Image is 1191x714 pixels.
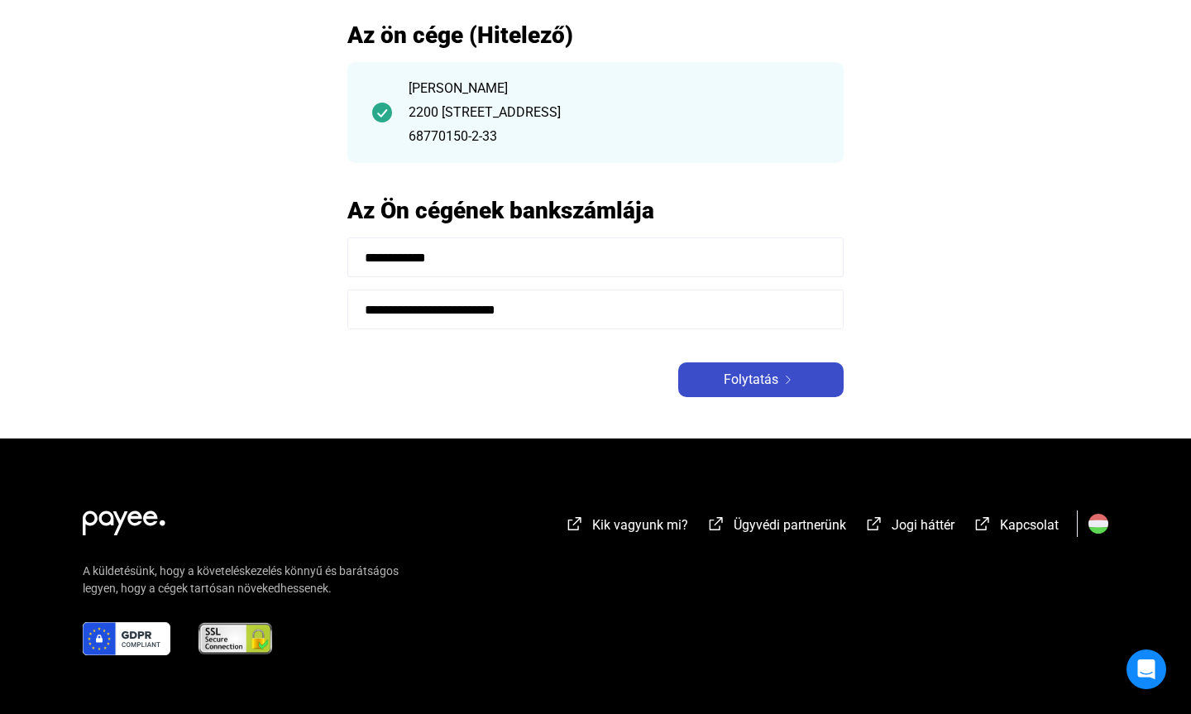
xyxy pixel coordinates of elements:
[409,127,819,146] div: 68770150-2-33
[409,103,819,122] div: 2200 [STREET_ADDRESS]
[724,370,778,390] span: Folytatás
[706,515,726,532] img: external-link-white
[565,520,688,535] a: external-link-whiteKik vagyunk mi?
[1000,517,1059,533] span: Kapcsolat
[83,501,165,535] img: white-payee-white-dot.svg
[83,622,170,655] img: gdpr
[892,517,954,533] span: Jogi háttér
[973,515,992,532] img: external-link-white
[778,376,798,384] img: arrow-right-white
[372,103,392,122] img: checkmark-darker-green-circle
[678,362,844,397] button: Folytatásarrow-right-white
[409,79,819,98] div: [PERSON_NAME]
[973,520,1059,535] a: external-link-whiteKapcsolat
[347,196,844,225] h2: Az Ön cégének bankszámlája
[1088,514,1108,534] img: HU.svg
[197,622,274,655] img: ssl
[864,520,954,535] a: external-link-whiteJogi háttér
[1126,649,1166,689] div: Open Intercom Messenger
[864,515,884,532] img: external-link-white
[565,515,585,532] img: external-link-white
[592,517,688,533] span: Kik vagyunk mi?
[347,21,844,50] h2: Az ön cége (Hitelező)
[706,520,846,535] a: external-link-whiteÜgyvédi partnerünk
[734,517,846,533] span: Ügyvédi partnerünk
